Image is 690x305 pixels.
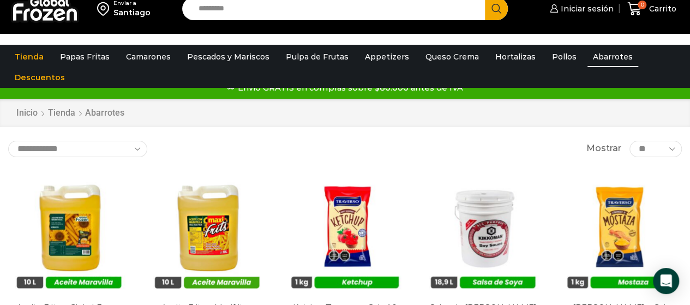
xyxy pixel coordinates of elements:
[9,67,70,88] a: Descuentos
[16,107,38,119] a: Inicio
[359,46,415,67] a: Appetizers
[490,46,541,67] a: Hortalizas
[182,46,275,67] a: Pescados y Mariscos
[420,46,484,67] a: Queso Crema
[8,141,147,157] select: Pedido de la tienda
[16,107,124,119] nav: Breadcrumb
[547,46,582,67] a: Pollos
[646,3,676,14] span: Carrito
[55,46,115,67] a: Papas Fritas
[121,46,176,67] a: Camarones
[47,107,76,119] a: Tienda
[280,46,354,67] a: Pulpa de Frutas
[587,46,638,67] a: Abarrotes
[586,142,621,155] span: Mostrar
[85,107,124,118] h1: Abarrotes
[653,268,679,294] div: Open Intercom Messenger
[113,7,151,18] div: Santiago
[558,3,614,14] span: Iniciar sesión
[638,1,646,9] span: 0
[9,46,49,67] a: Tienda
